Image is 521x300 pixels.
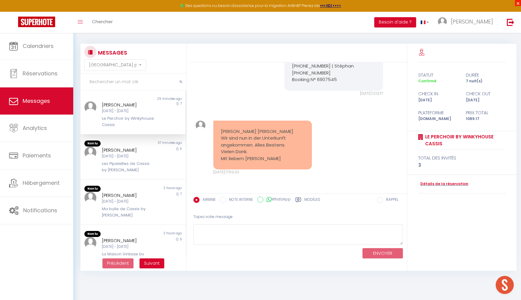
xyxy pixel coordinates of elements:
span: Paiements [23,152,51,159]
span: 7 [180,101,182,106]
div: statut [414,71,462,79]
button: Next [140,258,164,269]
button: Besoin d'aide ? [374,17,416,27]
div: Plateforme [414,109,462,116]
a: >>> ICI <<<< [320,3,341,8]
div: [DATE] - [DATE] [102,108,155,114]
pre: [PERSON_NAME] [PERSON_NAME] Wir sind nun in der Unterkunft angekommen. Alles Bestens. Vielen Dank... [221,128,305,162]
div: [DOMAIN_NAME] [414,116,462,122]
div: 2 hours ago [133,231,185,237]
a: ... [PERSON_NAME] [433,12,501,33]
div: [DATE] 12:12:17 [284,91,383,96]
img: ... [438,17,447,26]
div: [DATE] 17:59:20 [213,169,312,175]
span: Calendriers [23,42,54,50]
div: [DATE] - [DATE] [102,199,155,204]
span: 3 [180,147,182,151]
div: 29 minutes ago [133,96,185,101]
div: total des invités [418,154,505,162]
div: durée [462,71,510,79]
div: [DATE] - [DATE] [102,153,155,159]
span: Suivant [144,260,160,266]
div: 3 [418,162,505,169]
img: ... [84,101,96,113]
a: Le Perchoir by Winkyhouse Cassis [423,133,505,147]
span: Non lu [84,231,101,237]
div: [PERSON_NAME] [102,147,155,154]
span: Confirmé [418,78,436,84]
label: NOTE INTERNE [226,197,253,204]
div: [DATE] [414,97,462,103]
div: Ouvrir le chat [496,276,514,294]
img: logout [507,18,514,26]
div: Prix total [462,109,510,116]
button: ENVOYER [363,248,403,259]
input: Rechercher un mot clé [80,74,186,90]
span: [PERSON_NAME] [451,18,493,25]
label: WhatsApp [263,197,291,203]
div: 7 nuit(s) [462,78,510,84]
img: ... [84,192,96,204]
div: [DATE] [462,97,510,103]
div: Tapez votre message [193,210,403,224]
span: Notifications [23,207,57,214]
div: Le Perchoir by Winkyhouse Cassis [102,115,155,128]
div: Les Pipelettes de Cassis by [PERSON_NAME] [102,161,155,173]
img: ... [84,237,96,249]
div: [PERSON_NAME] [102,101,155,109]
div: 37 minutes ago [133,141,185,147]
div: 2 hours ago [133,186,185,192]
span: Hébergement [23,179,60,187]
div: 1089.17 [462,116,510,122]
div: [DATE] - [DATE] [102,244,155,250]
img: ... [84,147,96,159]
span: Non lu [84,186,101,192]
span: Messages [23,97,50,105]
div: check out [462,90,510,97]
div: [PERSON_NAME] [102,237,155,244]
img: ... [196,121,206,131]
div: La Maison Vintage by Winkyhouse [102,251,155,264]
button: Previous [102,258,133,269]
div: [PERSON_NAME] [102,192,155,199]
label: Modèles [304,197,320,204]
img: Super Booking [18,17,55,27]
span: Précédent [107,260,129,266]
span: Non lu [84,141,101,147]
span: Réservations [23,70,58,77]
div: check in [414,90,462,97]
label: AIRBNB [199,197,215,204]
span: 7 [180,192,182,196]
h3: MESSAGES [96,46,127,59]
a: Détails de la réservation [418,181,468,187]
label: RAPPEL [383,197,398,204]
span: Analytics [23,124,47,132]
div: Ma bulle de Cassis by [PERSON_NAME] [102,206,155,218]
a: Chercher [87,12,117,33]
span: Chercher [92,18,113,25]
span: 5 [180,237,182,242]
